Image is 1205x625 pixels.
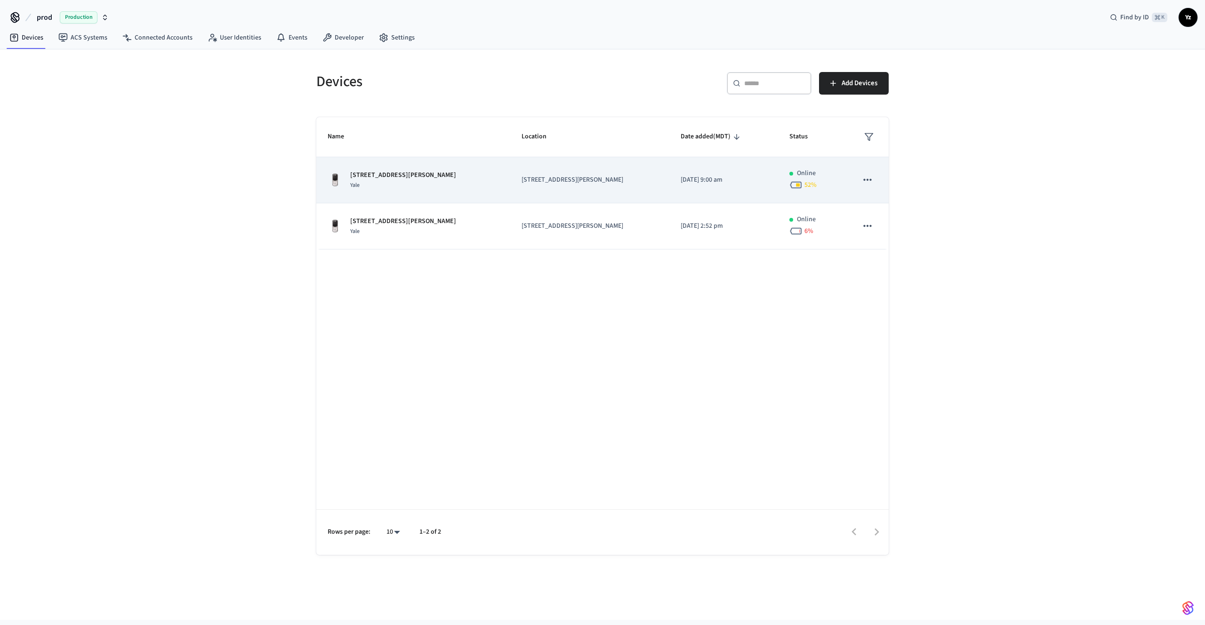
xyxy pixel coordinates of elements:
span: ⌘ K [1152,13,1167,22]
p: [STREET_ADDRESS][PERSON_NAME] [350,216,456,226]
p: [STREET_ADDRESS][PERSON_NAME] [522,221,659,231]
span: prod [37,12,52,23]
span: Find by ID [1120,13,1149,22]
p: 1–2 of 2 [419,527,441,537]
p: Rows per page: [328,527,370,537]
p: [DATE] 9:00 am [681,175,767,185]
span: Location [522,129,559,144]
a: Events [269,29,315,46]
span: Production [60,11,97,24]
span: 52 % [804,180,817,190]
span: Date added(MDT) [681,129,743,144]
p: [STREET_ADDRESS][PERSON_NAME] [522,175,659,185]
span: Yale [350,227,360,235]
span: Status [789,129,820,144]
a: ACS Systems [51,29,115,46]
span: 6 % [804,226,813,236]
a: Settings [371,29,422,46]
a: User Identities [200,29,269,46]
p: Online [797,215,816,224]
button: Yz [1179,8,1197,27]
a: Devices [2,29,51,46]
img: Yale Assure Touchscreen Wifi Smart Lock, Satin Nickel, Front [328,173,343,188]
p: [DATE] 2:52 pm [681,221,767,231]
img: SeamLogoGradient.69752ec5.svg [1182,601,1194,616]
img: Yale Assure Touchscreen Wifi Smart Lock, Satin Nickel, Front [328,219,343,234]
span: Add Devices [842,77,877,89]
table: sticky table [316,117,889,249]
button: Add Devices [819,72,889,95]
div: 10 [382,525,404,539]
span: Name [328,129,356,144]
a: Developer [315,29,371,46]
p: [STREET_ADDRESS][PERSON_NAME] [350,170,456,180]
div: Find by ID⌘ K [1102,9,1175,26]
span: Yz [1180,9,1197,26]
p: Online [797,168,816,178]
a: Connected Accounts [115,29,200,46]
span: Yale [350,181,360,189]
h5: Devices [316,72,597,91]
